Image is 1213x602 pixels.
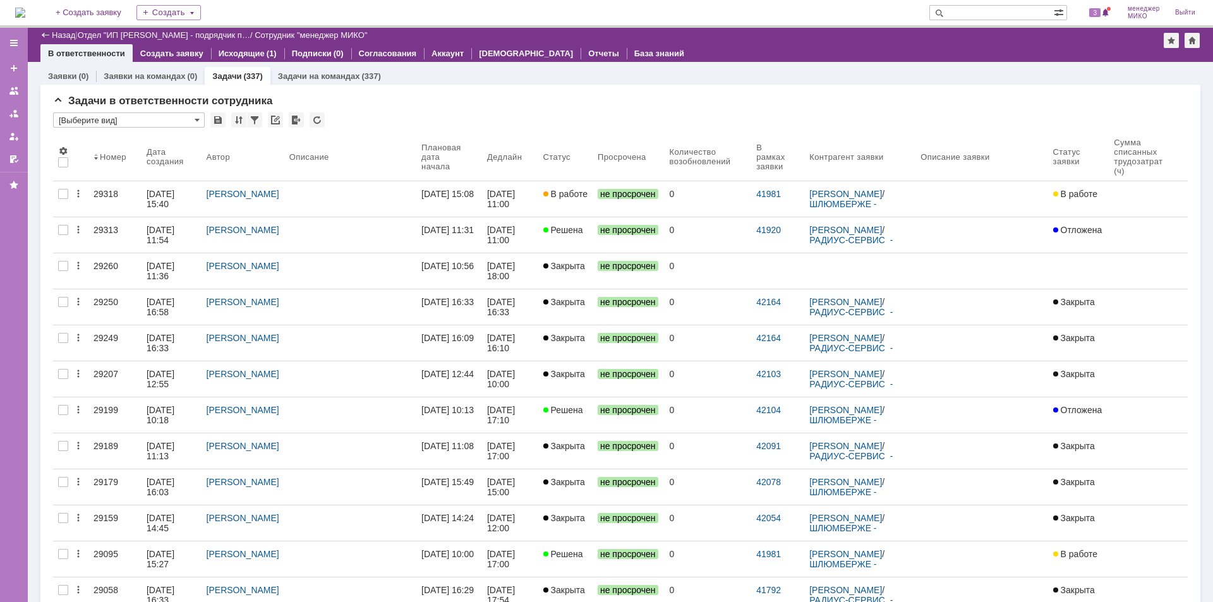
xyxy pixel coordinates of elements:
div: 29179 [94,477,136,487]
a: ШЛЮМБЕРЖЕ - Компания "Шлюмберже Лоджелко, Инк" [809,559,909,589]
th: Автор [202,133,284,181]
div: [DATE] 11:36 [147,261,177,281]
div: [DATE] 16:33 [487,297,517,317]
a: [DATE] 11:54 [142,217,202,253]
a: В ответственности [48,49,125,58]
a: 29313 [88,217,142,253]
a: [PERSON_NAME] [207,369,279,379]
a: [DATE] 11:08 [416,433,482,469]
a: ШЛЮМБЕРЖЕ - Компания "Шлюмберже Лоджелко, Инк" [809,523,909,553]
a: [DATE] 12:44 [416,361,482,397]
a: Заявки в моей ответственности [4,104,24,124]
a: [DATE] 10:13 [416,397,482,433]
a: [PERSON_NAME] [207,477,279,487]
div: [DATE] 10:56 [421,261,474,271]
span: В работе [543,189,588,199]
a: не просрочен [593,325,665,361]
a: ШЛЮМБЕРЖЕ - Компания "Шлюмберже Лоджелко, Инк" [809,487,909,517]
div: Статус заявки [1053,147,1094,166]
a: [DATE] 18:00 [482,253,538,289]
a: Перейти на домашнюю страницу [15,8,25,18]
a: В работе [1048,541,1109,577]
a: 42103 [756,369,781,379]
a: [DATE] 16:33 [142,325,202,361]
a: База знаний [634,49,684,58]
div: 29058 [94,585,136,595]
div: [DATE] 14:24 [421,513,474,523]
a: 42164 [756,333,781,343]
div: Просрочена [598,152,646,162]
span: В работе [1053,549,1097,559]
span: Закрыта [1053,585,1095,595]
a: [DATE] 11:31 [416,217,482,253]
a: [PERSON_NAME] [207,297,279,307]
div: Номер [100,152,126,162]
div: [DATE] 11:00 [487,225,517,245]
div: 29189 [94,441,136,451]
div: [DATE] 11:31 [421,225,474,235]
a: Отложена [1048,217,1109,253]
span: Закрыта [1053,441,1095,451]
div: [DATE] 10:13 [421,405,474,415]
span: Решена [543,549,583,559]
a: В работе [538,181,593,217]
th: Статус заявки [1048,133,1109,181]
a: 29318 [88,181,142,217]
span: Закрыта [543,369,585,379]
div: [DATE] 16:03 [147,477,177,497]
a: [DATE] 10:18 [142,397,202,433]
a: [PERSON_NAME] [809,549,882,559]
a: Закрыта [538,253,593,289]
a: [PERSON_NAME] [809,477,882,487]
a: [DATE] 16:33 [482,289,538,325]
a: [DATE] 12:55 [142,361,202,397]
a: 41920 [756,225,781,235]
a: Закрыта [538,433,593,469]
a: [PERSON_NAME] [207,405,279,415]
th: Дедлайн [482,133,538,181]
span: не просрочен [598,189,658,199]
div: [DATE] 15:00 [487,477,517,497]
span: Закрыта [1053,477,1095,487]
a: Согласования [359,49,417,58]
div: Обновлять список [310,112,325,128]
a: Решена [538,541,593,577]
span: не просрочен [598,441,658,451]
div: Дедлайн [487,152,522,162]
div: 29207 [94,369,136,379]
a: 29249 [88,325,142,361]
div: 0 [670,549,747,559]
a: Мои согласования [4,149,24,169]
div: 29250 [94,297,136,307]
div: 0 [670,513,747,523]
a: [PERSON_NAME] [207,441,279,451]
div: (0) [78,71,88,81]
a: 0 [665,217,752,253]
a: [PERSON_NAME] [809,513,882,523]
a: [DATE] 10:56 [416,253,482,289]
div: Сделать домашней страницей [1185,33,1200,48]
span: не просрочен [598,477,658,487]
th: Контрагент заявки [804,133,915,181]
a: 0 [665,397,752,433]
a: 0 [665,361,752,397]
a: Отложена [1048,397,1109,433]
div: 29159 [94,513,136,523]
a: Закрыта [1048,469,1109,505]
div: 0 [670,333,747,343]
a: 41981 [756,549,781,559]
a: [PERSON_NAME] [809,369,882,379]
div: [DATE] 15:27 [147,549,177,569]
a: [PERSON_NAME] [809,405,882,415]
div: [DATE] 17:10 [487,405,517,425]
div: [DATE] 11:13 [147,441,177,461]
div: [DATE] 16:58 [147,297,177,317]
span: 3 [1089,8,1101,17]
span: не просрочен [598,549,658,559]
a: [DATE] 16:09 [416,325,482,361]
a: 0 [665,181,752,217]
div: 0 [670,225,747,235]
div: 29095 [94,549,136,559]
span: не просрочен [598,297,658,307]
div: 29199 [94,405,136,415]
